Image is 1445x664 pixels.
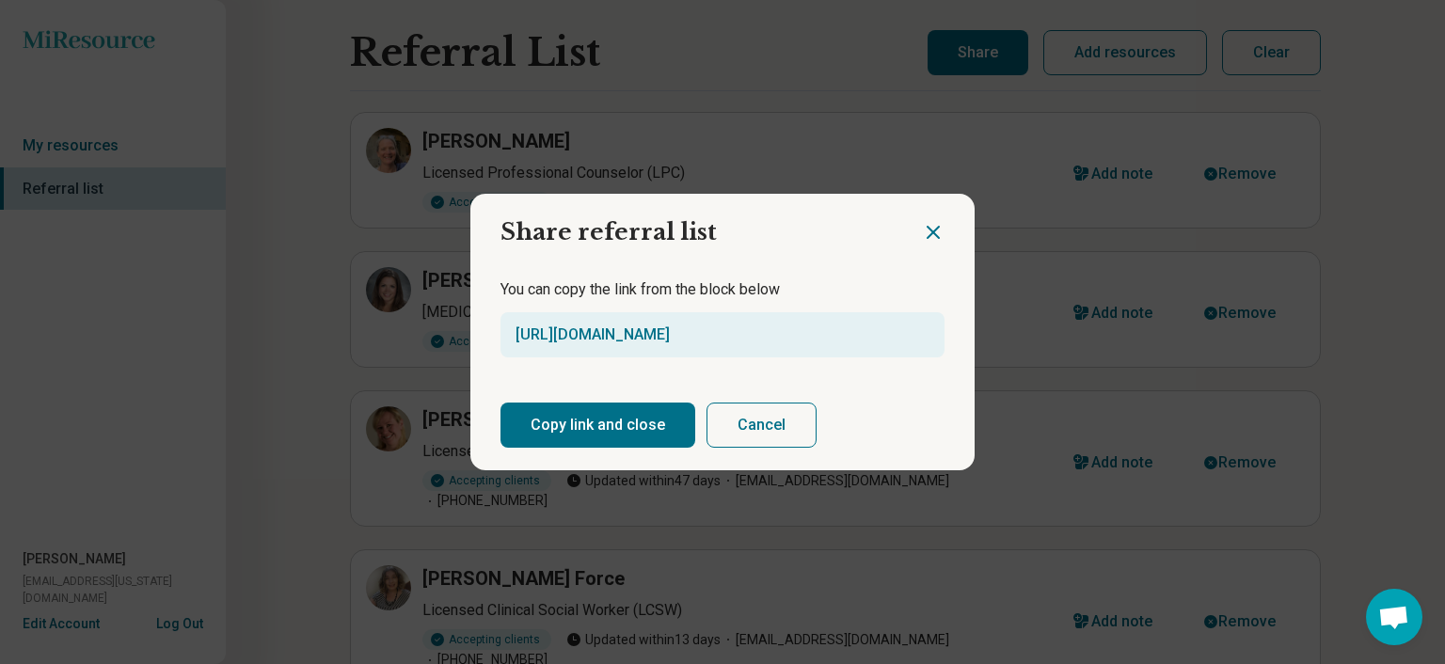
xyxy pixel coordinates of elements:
h2: Share referral list [470,194,922,256]
button: Cancel [707,403,817,448]
a: [URL][DOMAIN_NAME] [516,325,670,343]
button: Close dialog [922,221,945,244]
button: Copy link and close [500,403,695,448]
p: You can copy the link from the block below [500,278,945,301]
